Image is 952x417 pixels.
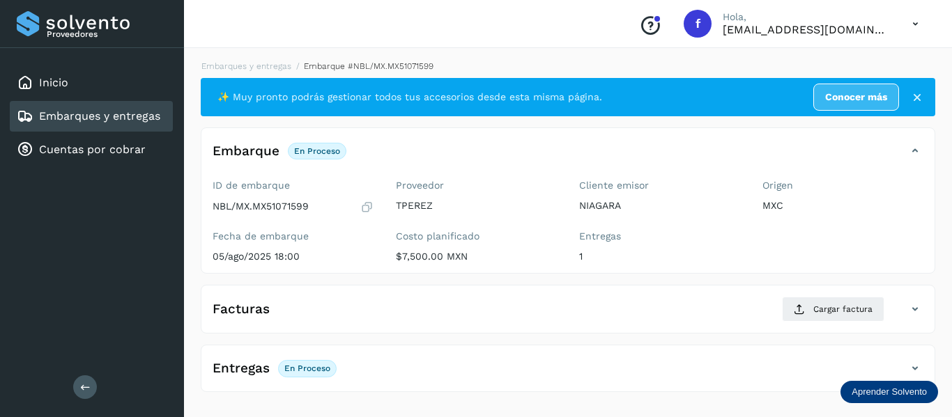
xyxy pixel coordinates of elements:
h4: Entregas [213,361,270,377]
p: Proveedores [47,29,167,39]
p: NBL/MX.MX51071599 [213,200,309,212]
p: En proceso [294,146,340,156]
label: Costo planificado [396,230,557,242]
div: EmbarqueEn proceso [201,139,935,174]
span: Cargar factura [813,303,873,315]
div: Embarques y entregas [10,101,173,132]
h4: Facturas [213,301,270,317]
a: Cuentas por cobrar [39,143,146,156]
a: Conocer más [813,84,899,111]
div: EntregasEn proceso [201,356,935,391]
label: Origen [762,180,923,191]
div: FacturasCargar factura [201,297,935,333]
p: En proceso [284,363,330,373]
label: Entregas [579,230,740,242]
label: Proveedor [396,180,557,191]
a: Embarques y entregas [201,61,291,71]
h4: Embarque [213,143,279,159]
nav: breadcrumb [201,60,935,72]
p: TPEREZ [396,200,557,212]
p: 1 [579,251,740,262]
a: Inicio [39,76,68,89]
p: $7,500.00 MXN [396,251,557,262]
p: NIAGARA [579,200,740,212]
div: Inicio [10,68,173,98]
div: Aprender Solvento [840,381,938,403]
label: Fecha de embarque [213,230,374,242]
a: Embarques y entregas [39,109,160,123]
p: Aprender Solvento [852,386,927,398]
span: ✨ Muy pronto podrás gestionar todos tus accesorios desde esta misma página. [217,90,602,104]
p: finanzastransportesperez@gmail.com [723,23,890,36]
p: Hola, [723,11,890,23]
p: 05/ago/2025 18:00 [213,251,374,262]
button: Cargar factura [782,297,884,322]
label: ID de embarque [213,180,374,191]
span: Embarque #NBL/MX.MX51071599 [304,61,433,71]
p: MXC [762,200,923,212]
label: Cliente emisor [579,180,740,191]
div: Cuentas por cobrar [10,134,173,165]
